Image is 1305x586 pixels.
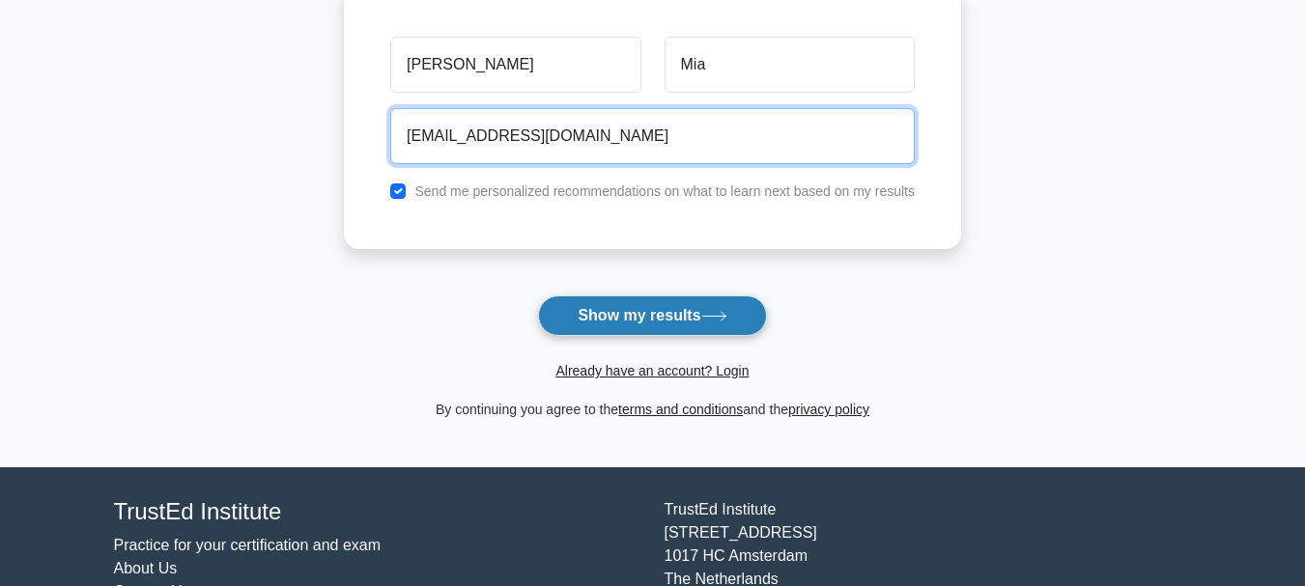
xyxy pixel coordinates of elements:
[414,183,915,199] label: Send me personalized recommendations on what to learn next based on my results
[332,398,973,421] div: By continuing you agree to the and the
[114,537,382,553] a: Practice for your certification and exam
[618,402,743,417] a: terms and conditions
[114,560,178,576] a: About Us
[538,295,766,336] button: Show my results
[390,108,915,164] input: Email
[114,498,641,526] h4: TrustEd Institute
[555,363,749,378] a: Already have an account? Login
[788,402,869,417] a: privacy policy
[390,37,640,93] input: First name
[665,37,915,93] input: Last name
